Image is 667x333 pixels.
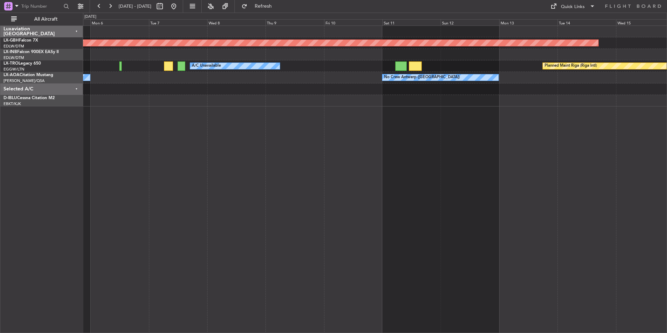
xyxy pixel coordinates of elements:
div: Fri 10 [324,19,382,25]
a: LX-INBFalcon 900EX EASy II [3,50,59,54]
a: LX-AOACitation Mustang [3,73,53,77]
span: LX-GBH [3,38,19,43]
a: LX-TROLegacy 650 [3,61,41,66]
a: D-IBLUCessna Citation M2 [3,96,55,100]
span: LX-TRO [3,61,18,66]
a: EBKT/KJK [3,101,21,106]
a: [PERSON_NAME]/QSA [3,78,45,83]
div: Thu 9 [265,19,324,25]
div: Sat 11 [382,19,441,25]
div: Mon 6 [90,19,149,25]
span: Refresh [249,4,278,9]
button: All Aircraft [8,14,76,25]
a: EDLW/DTM [3,44,24,49]
div: Planned Maint Riga (Riga Intl) [545,61,597,71]
span: All Aircraft [18,17,74,22]
div: Mon 13 [499,19,557,25]
button: Refresh [238,1,280,12]
div: [DATE] [84,14,96,20]
div: Sun 12 [441,19,499,25]
div: Wed 8 [207,19,265,25]
div: Tue 14 [557,19,616,25]
a: EGGW/LTN [3,67,24,72]
span: LX-INB [3,50,17,54]
div: A/C Unavailable [192,61,221,71]
div: Tue 7 [149,19,207,25]
button: Quick Links [547,1,599,12]
span: LX-AOA [3,73,20,77]
div: No Crew Antwerp ([GEOGRAPHIC_DATA]) [384,72,460,83]
span: [DATE] - [DATE] [119,3,151,9]
a: LX-GBHFalcon 7X [3,38,38,43]
span: D-IBLU [3,96,17,100]
div: Quick Links [561,3,585,10]
input: Trip Number [21,1,61,12]
a: EDLW/DTM [3,55,24,60]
